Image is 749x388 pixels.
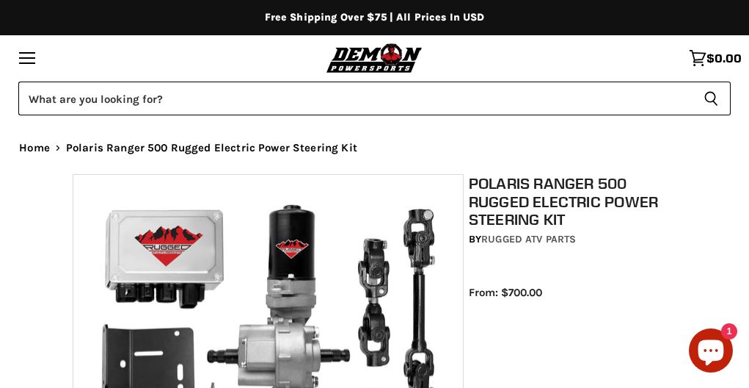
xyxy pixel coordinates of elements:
[19,142,50,154] a: Home
[469,174,682,229] h1: Polaris Ranger 500 Rugged Electric Power Steering Kit
[692,82,731,115] button: Search
[684,328,737,376] inbox-online-store-chat: Shopify online store chat
[18,82,731,115] form: Product
[324,41,425,74] img: Demon Powersports
[682,42,749,74] a: $0.00
[706,51,742,65] span: $0.00
[66,142,357,154] span: Polaris Ranger 500 Rugged Electric Power Steering Kit
[18,82,692,115] input: Search
[469,286,542,299] span: From: $700.00
[481,233,576,245] a: Rugged ATV Parts
[469,231,682,248] div: by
